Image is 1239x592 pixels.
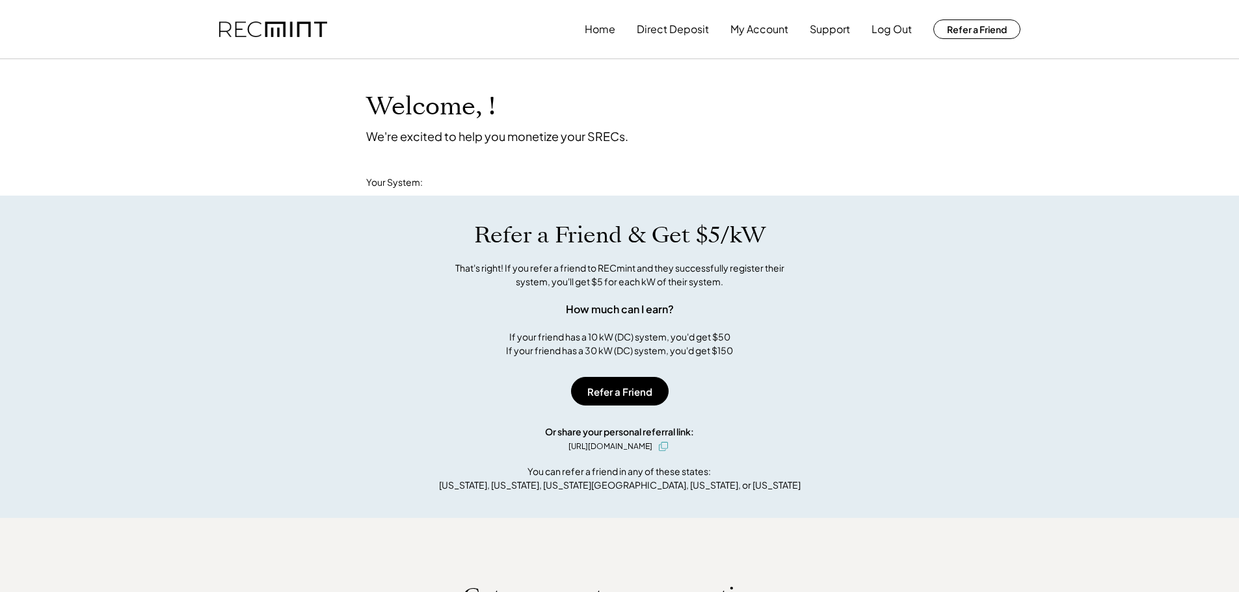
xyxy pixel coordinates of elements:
[730,16,788,42] button: My Account
[872,16,912,42] button: Log Out
[506,330,733,357] div: If your friend has a 10 kW (DC) system, you'd get $50 If your friend has a 30 kW (DC) system, you...
[474,222,766,249] h1: Refer a Friend & Get $5/kW
[568,441,652,452] div: [URL][DOMAIN_NAME]
[366,92,529,122] h1: Welcome, !
[545,425,694,439] div: Or share your personal referral link:
[566,302,674,317] div: How much can I earn?
[585,16,615,42] button: Home
[219,21,327,38] img: recmint-logotype%403x.png
[810,16,850,42] button: Support
[933,19,1020,39] button: Refer a Friend
[366,129,628,144] div: We're excited to help you monetize your SRECs.
[439,465,801,492] div: You can refer a friend in any of these states: [US_STATE], [US_STATE], [US_STATE][GEOGRAPHIC_DATA...
[571,377,669,405] button: Refer a Friend
[656,439,671,454] button: click to copy
[441,261,799,289] div: That's right! If you refer a friend to RECmint and they successfully register their system, you'l...
[366,176,423,189] div: Your System:
[637,16,709,42] button: Direct Deposit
